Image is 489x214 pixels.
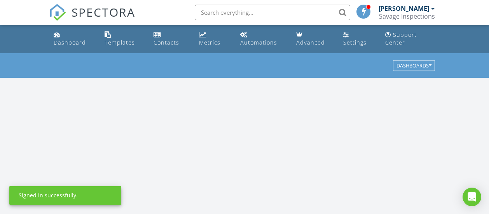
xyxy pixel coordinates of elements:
[379,12,435,20] div: Savage Inspections
[101,28,144,50] a: Templates
[150,28,190,50] a: Contacts
[396,63,431,69] div: Dashboards
[19,192,78,199] div: Signed in successfully.
[340,28,375,50] a: Settings
[393,60,435,71] button: Dashboards
[54,39,86,46] div: Dashboard
[379,5,429,12] div: [PERSON_NAME]
[51,28,95,50] a: Dashboard
[49,4,66,21] img: The Best Home Inspection Software - Spectora
[343,39,367,46] div: Settings
[385,31,417,46] div: Support Center
[105,39,135,46] div: Templates
[240,39,277,46] div: Automations
[195,5,350,20] input: Search everything...
[296,39,325,46] div: Advanced
[382,28,439,50] a: Support Center
[154,39,179,46] div: Contacts
[293,28,334,50] a: Advanced
[49,10,135,27] a: SPECTORA
[237,28,286,50] a: Automations (Basic)
[72,4,135,20] span: SPECTORA
[196,28,231,50] a: Metrics
[199,39,220,46] div: Metrics
[463,188,481,206] div: Open Intercom Messenger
